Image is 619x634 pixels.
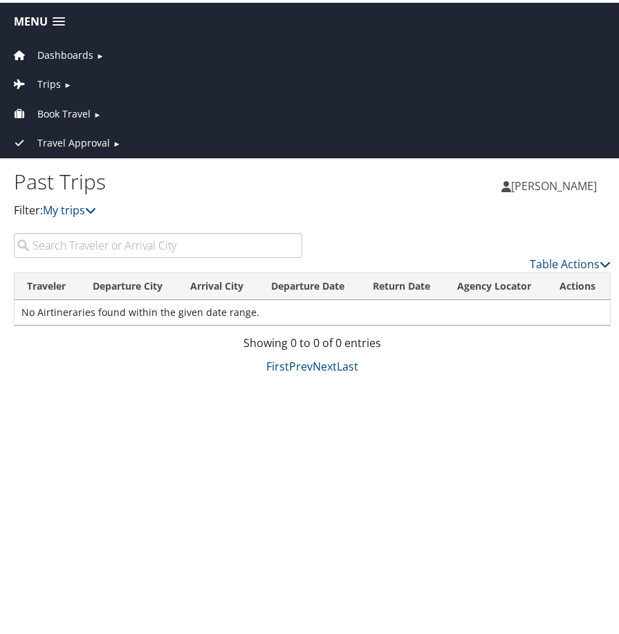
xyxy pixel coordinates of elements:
th: Departure City: activate to sort column ascending [80,270,178,297]
div: Showing 0 to 0 of 0 entries [14,332,611,355]
span: Trips [37,74,61,89]
p: Filter: [14,199,313,217]
th: Agency Locator: activate to sort column ascending [445,270,547,297]
span: [PERSON_NAME] [511,176,597,191]
a: Book Travel [10,104,91,118]
a: Dashboards [10,46,93,59]
span: Book Travel [37,104,91,119]
a: Menu [7,8,72,30]
input: Search Traveler or Arrival City [14,230,302,255]
th: Actions [547,270,610,297]
a: Prev [289,356,313,371]
td: No Airtineraries found within the given date range. [15,297,610,322]
th: Return Date: activate to sort column ascending [360,270,445,297]
span: ► [96,48,104,58]
a: First [266,356,289,371]
a: Next [313,356,337,371]
span: Menu [14,12,48,26]
span: ► [113,136,120,146]
a: Last [337,356,358,371]
h1: Past Trips [14,165,313,194]
span: ► [64,77,71,87]
th: Arrival City: activate to sort column ascending [178,270,259,297]
a: Travel Approval [10,133,110,147]
th: Traveler: activate to sort column ascending [15,270,80,297]
th: Departure Date: activate to sort column ascending [259,270,360,297]
a: [PERSON_NAME] [501,162,611,204]
span: ► [93,106,101,117]
a: My trips [43,200,96,215]
a: Trips [10,75,61,88]
span: Travel Approval [37,133,110,148]
span: Dashboards [37,45,93,60]
a: Table Actions [530,254,611,269]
